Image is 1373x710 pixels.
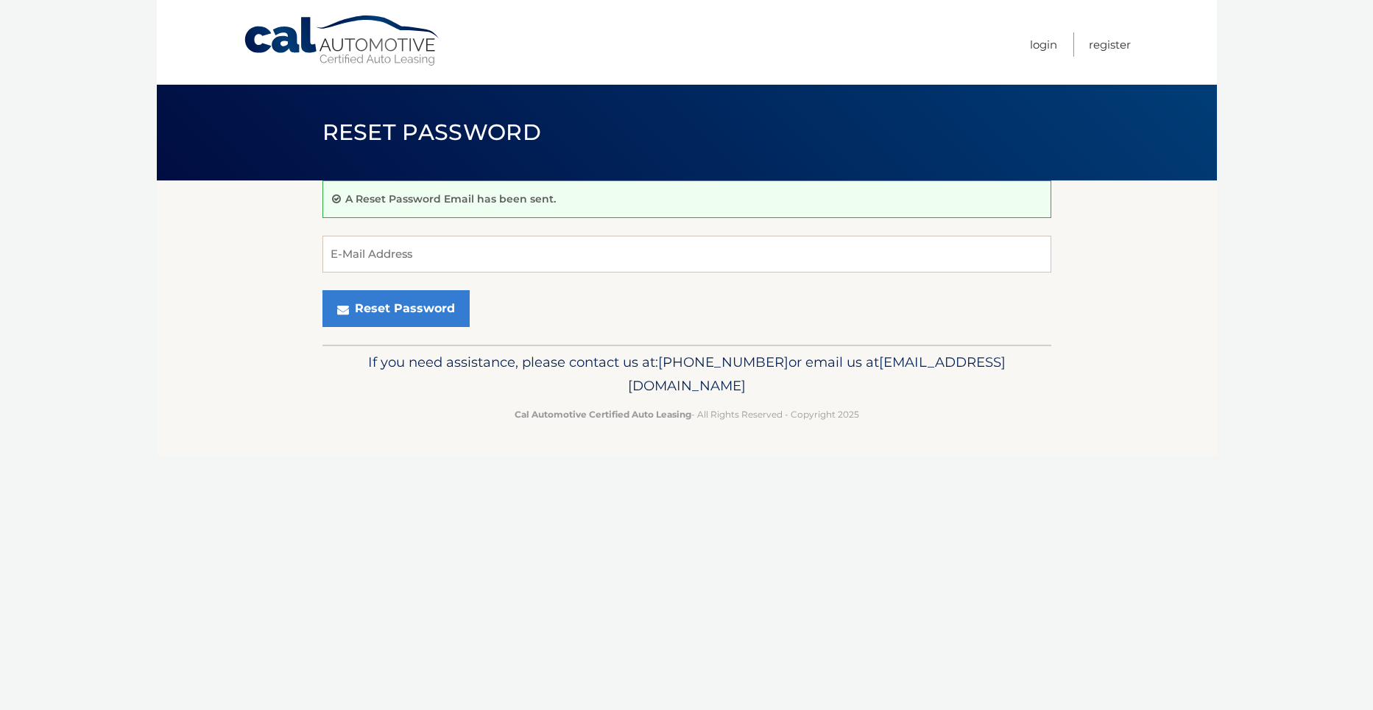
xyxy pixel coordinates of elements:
span: [PHONE_NUMBER] [658,354,788,370]
span: [EMAIL_ADDRESS][DOMAIN_NAME] [628,354,1006,394]
p: A Reset Password Email has been sent. [345,192,556,205]
strong: Cal Automotive Certified Auto Leasing [515,409,691,420]
a: Login [1030,32,1057,57]
a: Register [1089,32,1131,57]
input: E-Mail Address [322,236,1051,273]
p: - All Rights Reserved - Copyright 2025 [332,407,1042,422]
span: Reset Password [322,119,541,146]
p: If you need assistance, please contact us at: or email us at [332,351,1042,398]
button: Reset Password [322,290,470,327]
a: Cal Automotive [243,15,442,67]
